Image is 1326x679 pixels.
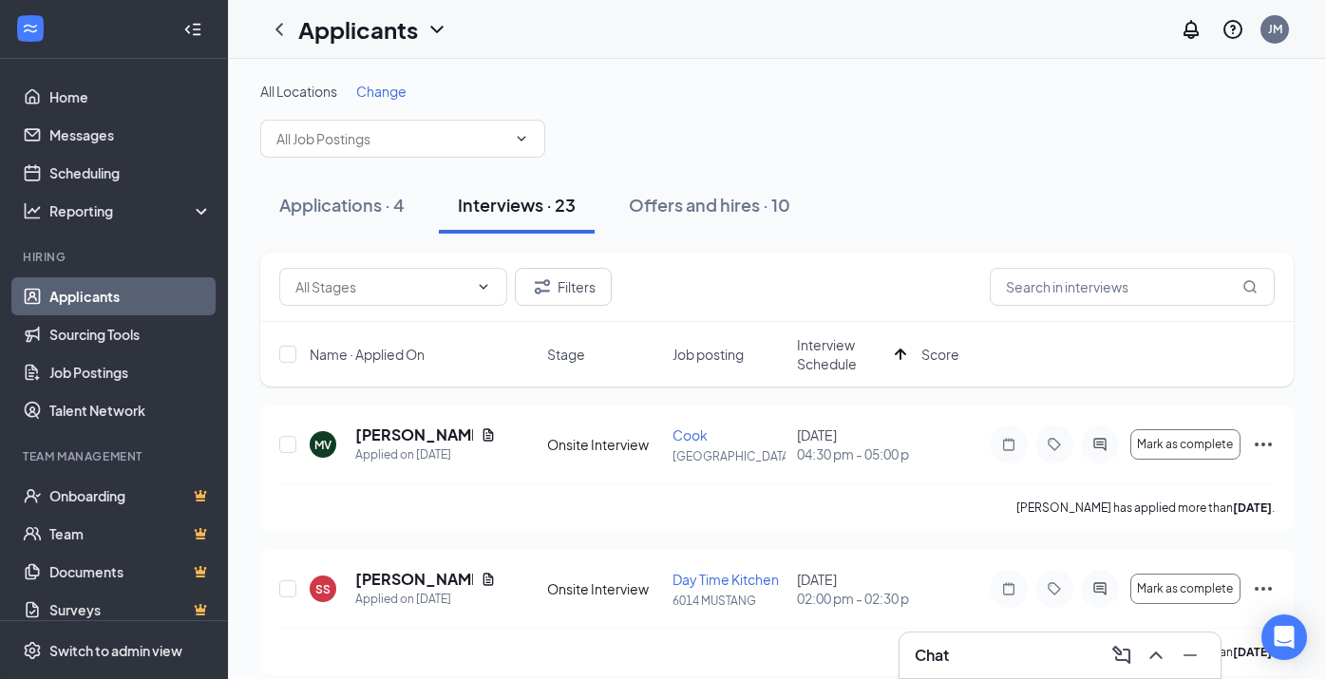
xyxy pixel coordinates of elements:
svg: ArrowUp [889,343,912,366]
div: Switch to admin view [49,641,182,660]
h5: [PERSON_NAME] [355,424,473,445]
svg: Document [481,427,496,443]
div: Applications · 4 [279,193,405,217]
svg: MagnifyingGlass [1242,279,1258,294]
svg: Tag [1043,437,1066,452]
a: Talent Network [49,391,212,429]
a: Scheduling [49,154,212,192]
svg: Tag [1043,581,1066,596]
a: Home [49,78,212,116]
svg: Note [997,581,1020,596]
div: Open Intercom Messenger [1261,614,1307,660]
button: ChevronUp [1141,640,1171,670]
div: JM [1268,21,1282,37]
button: Minimize [1175,640,1205,670]
svg: ChevronDown [514,131,529,146]
svg: QuestionInfo [1222,18,1244,41]
svg: Document [481,572,496,587]
a: Sourcing Tools [49,315,212,353]
svg: Analysis [23,201,42,220]
p: 6014 MUSTANG [672,593,786,609]
span: All Locations [260,83,337,100]
a: SurveysCrown [49,591,212,629]
h1: Applicants [298,13,418,46]
button: Mark as complete [1130,574,1241,604]
span: Change [356,83,407,100]
div: Applied on [DATE] [355,445,496,464]
div: MV [314,437,331,453]
svg: Filter [531,275,554,298]
div: Offers and hires · 10 [629,193,790,217]
span: Stage [547,345,585,364]
span: Cook [672,426,708,443]
svg: Note [997,437,1020,452]
div: Interviews · 23 [458,193,576,217]
div: Reporting [49,201,213,220]
span: 04:30 pm - 05:00 pm [797,444,910,463]
a: DocumentsCrown [49,553,212,591]
span: Name · Applied On [310,345,425,364]
p: [PERSON_NAME] has applied more than . [1016,500,1275,516]
svg: ActiveChat [1089,581,1111,596]
a: Messages [49,116,212,154]
svg: ChevronDown [426,18,448,41]
div: Onsite Interview [547,579,660,598]
div: Team Management [23,448,208,464]
svg: Settings [23,641,42,660]
a: OnboardingCrown [49,477,212,515]
a: TeamCrown [49,515,212,553]
svg: WorkstreamLogo [21,19,40,38]
span: Mark as complete [1137,438,1233,451]
span: Day Time Kitchen [672,571,779,588]
svg: ChevronUp [1145,644,1167,667]
h5: [PERSON_NAME] [355,569,473,590]
h3: Chat [915,645,949,666]
b: [DATE] [1233,500,1272,515]
svg: Ellipses [1252,577,1275,600]
span: Interview Schedule [797,335,887,373]
b: [DATE] [1233,645,1272,659]
span: 02:00 pm - 02:30 pm [797,589,910,608]
div: Hiring [23,249,208,265]
span: Job posting [672,345,744,364]
div: SS [315,581,331,597]
svg: Collapse [183,20,202,39]
a: Applicants [49,277,212,315]
input: Search in interviews [990,268,1275,306]
svg: Ellipses [1252,433,1275,456]
button: Filter Filters [515,268,612,306]
div: Onsite Interview [547,435,660,454]
svg: Minimize [1179,644,1202,667]
input: All Job Postings [276,128,506,149]
svg: ActiveChat [1089,437,1111,452]
svg: ChevronLeft [268,18,291,41]
div: [DATE] [797,570,910,608]
input: All Stages [295,276,468,297]
div: [DATE] [797,425,910,463]
a: Job Postings [49,353,212,391]
svg: Notifications [1180,18,1203,41]
button: ComposeMessage [1107,640,1137,670]
span: Mark as complete [1137,582,1233,595]
p: [GEOGRAPHIC_DATA] [672,448,786,464]
button: Mark as complete [1130,429,1241,460]
div: Applied on [DATE] [355,590,496,609]
svg: ComposeMessage [1110,644,1133,667]
span: Score [921,345,959,364]
svg: ChevronDown [476,279,491,294]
